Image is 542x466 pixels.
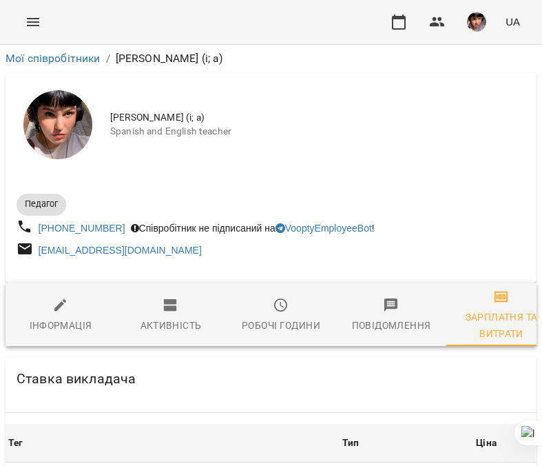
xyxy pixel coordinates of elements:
[110,125,525,139] span: Spanish and English teacher
[352,317,431,334] div: Повідомлення
[467,12,486,32] img: b8fbca79ea57ea01ca40960d7c8fc480.jpg
[116,50,223,67] p: [PERSON_NAME] (і; а)
[17,6,50,39] button: Menu
[106,50,110,67] li: /
[340,424,473,463] th: Тип
[500,9,525,34] button: UA
[140,317,202,334] div: Активність
[128,219,377,238] div: Співробітник не підписаний на !
[6,424,340,463] th: Тег
[110,111,525,125] span: [PERSON_NAME] (і; а)
[505,14,520,29] span: UA
[473,424,536,463] th: Ціна
[17,368,136,389] h6: Ставка викладача
[30,317,92,334] div: Інформація
[39,223,125,234] a: [PHONE_NUMBER]
[6,50,536,67] nav: breadcrumb
[242,317,320,334] div: Робочі години
[275,223,372,234] a: VooptyEmployeeBot
[6,52,101,65] a: Мої співробітники
[39,245,202,256] a: [EMAIL_ADDRESS][DOMAIN_NAME]
[17,198,66,210] span: Педагог
[23,90,92,159] img: Шкурак Людмила (і; а)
